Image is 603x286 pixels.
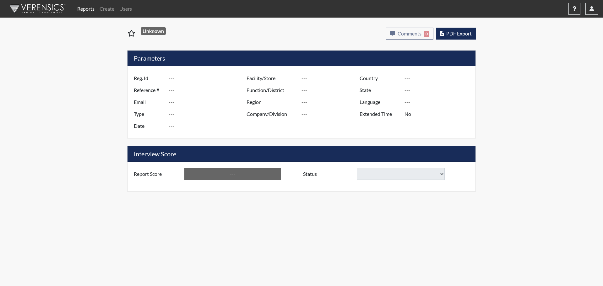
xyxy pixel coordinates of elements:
[75,3,97,15] a: Reports
[405,108,474,120] input: ---
[405,72,474,84] input: ---
[117,3,134,15] a: Users
[169,108,248,120] input: ---
[128,51,475,66] h5: Parameters
[301,72,361,84] input: ---
[129,84,169,96] label: Reference #
[301,84,361,96] input: ---
[169,120,248,132] input: ---
[129,168,184,180] label: Report Score
[169,84,248,96] input: ---
[242,72,301,84] label: Facility/Store
[446,30,472,36] span: PDF Export
[405,96,474,108] input: ---
[301,96,361,108] input: ---
[386,28,433,40] button: Comments0
[355,84,405,96] label: State
[355,96,405,108] label: Language
[184,168,281,180] input: ---
[298,168,357,180] label: Status
[242,108,301,120] label: Company/Division
[169,96,248,108] input: ---
[355,72,405,84] label: Country
[141,27,166,35] span: Unknown
[242,96,301,108] label: Region
[129,108,169,120] label: Type
[355,108,405,120] label: Extended Time
[129,96,169,108] label: Email
[97,3,117,15] a: Create
[436,28,476,40] button: PDF Export
[242,84,301,96] label: Function/District
[398,30,421,36] span: Comments
[129,120,169,132] label: Date
[169,72,248,84] input: ---
[129,72,169,84] label: Reg. Id
[298,168,474,180] div: Document a decision to hire or decline a candiate
[301,108,361,120] input: ---
[424,31,429,37] span: 0
[128,146,475,162] h5: Interview Score
[405,84,474,96] input: ---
